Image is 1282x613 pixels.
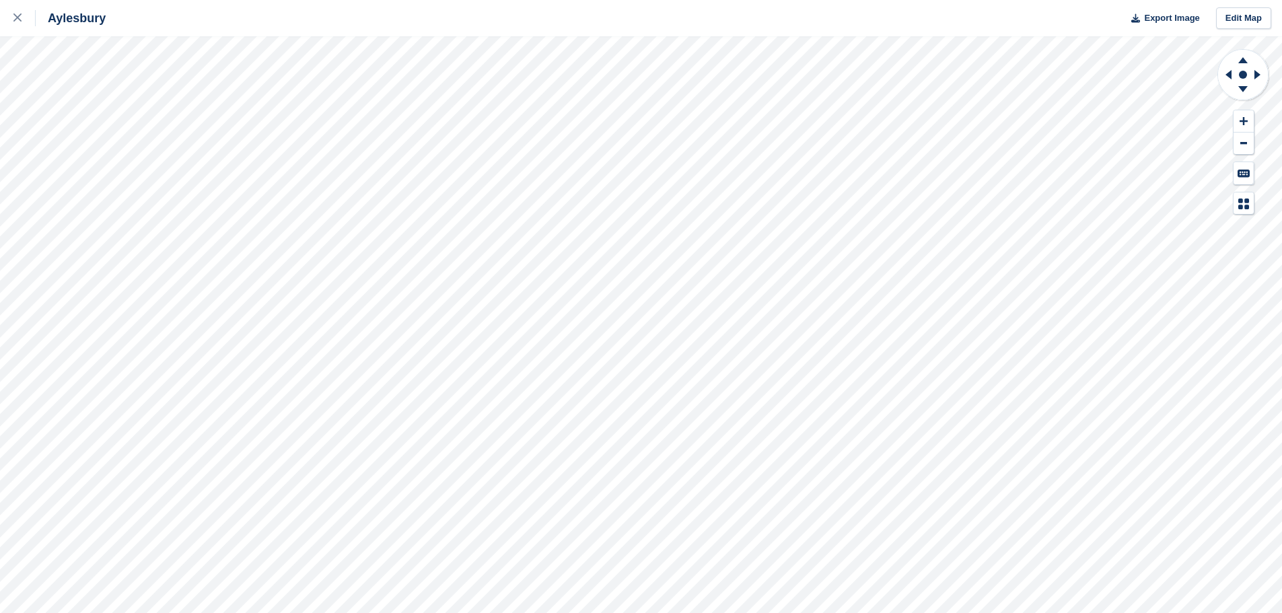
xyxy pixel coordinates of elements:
span: Export Image [1144,11,1199,25]
button: Map Legend [1234,192,1254,215]
button: Export Image [1123,7,1200,30]
button: Zoom In [1234,110,1254,133]
div: Aylesbury [36,10,106,26]
button: Keyboard Shortcuts [1234,162,1254,184]
button: Zoom Out [1234,133,1254,155]
a: Edit Map [1216,7,1271,30]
